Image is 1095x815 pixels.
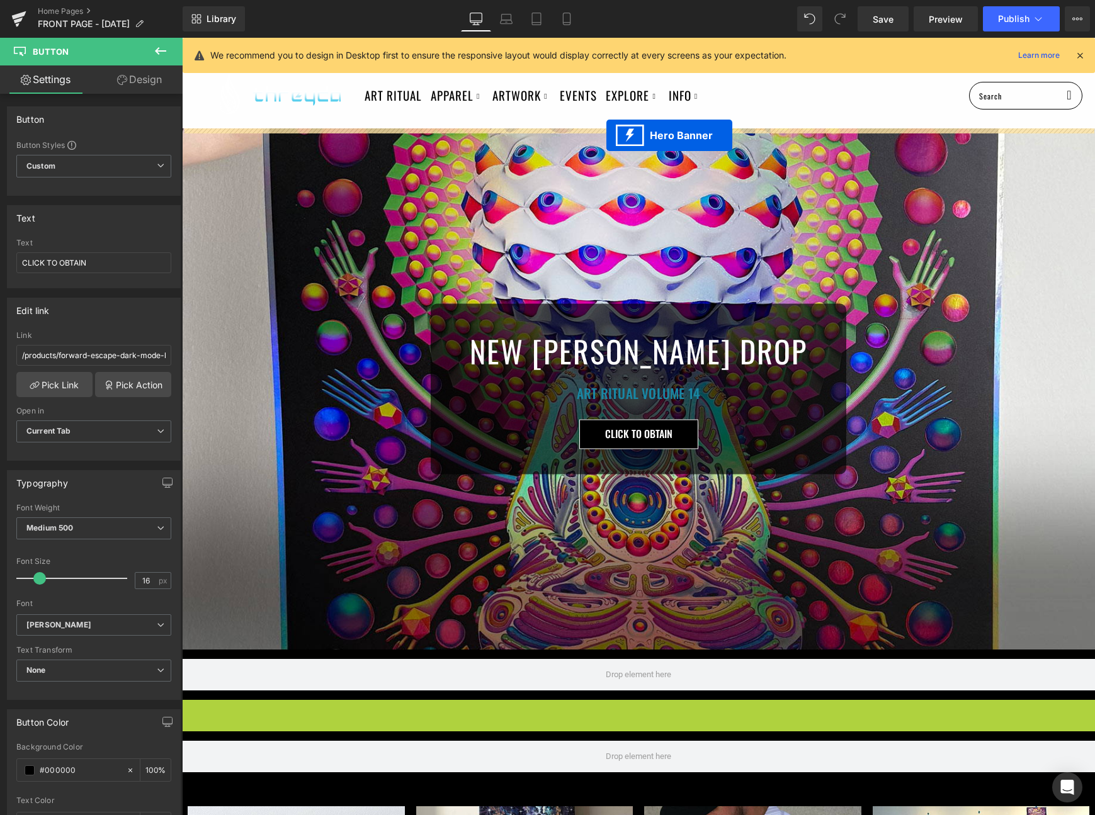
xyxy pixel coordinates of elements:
[16,331,171,340] div: Link
[25,31,170,84] img: Threyda Art and Apparel
[310,42,369,74] a: Artwork
[827,6,853,31] button: Redo
[16,646,171,655] div: Text Transform
[95,372,171,397] a: Pick Action
[929,13,963,26] span: Preview
[16,372,93,397] a: Pick Link
[26,426,71,436] b: Current Tab
[33,47,69,57] span: Button
[16,345,171,366] input: https://your-shop.myshopify.com
[756,6,771,19] span: USD
[26,620,91,631] i: [PERSON_NAME]
[16,710,69,728] div: Button Color
[552,6,582,31] a: Mobile
[16,599,171,608] div: Font
[50,8,62,17] a: Email Threyda Art and Apparel
[998,14,1030,24] span: Publish
[797,6,822,31] button: Undo
[983,6,1060,31] button: Publish
[26,161,55,172] b: Custom
[30,8,41,17] a: Threyda Art and Apparel on Instagram
[1052,772,1082,802] div: Open Intercom Messenger
[1013,48,1065,63] a: Learn more
[16,743,171,751] div: Background Color
[521,6,552,31] a: Tablet
[207,13,236,25] span: Library
[183,42,240,74] a: Art Ritual
[914,6,978,31] a: Preview
[26,665,46,675] b: None
[16,298,50,316] div: Edit link
[423,388,491,405] span: CLICK TO OBTAIN
[1065,6,1090,31] button: More
[210,48,786,62] p: We recommend you to design in Desktop first to ensure the responsive layout would display correct...
[94,65,185,94] a: Design
[378,42,415,74] a: Events
[16,140,171,150] div: Button Styles
[249,42,302,74] a: Apparel
[159,576,169,585] span: px
[397,381,516,412] a: CLICK TO OBTAIN
[16,557,171,566] div: Font Size
[787,44,900,72] input: Search
[38,6,183,16] a: Home Pages
[491,6,521,31] a: Laptop
[16,239,171,247] div: Text
[16,796,171,805] div: Text Color
[16,206,35,223] div: Text
[183,6,245,31] a: New Library
[140,759,171,781] div: %
[258,291,655,337] h1: NEW [PERSON_NAME] DROP
[487,42,519,74] a: Info
[461,6,491,31] a: Desktop
[16,471,68,488] div: Typography
[40,763,120,777] input: Color
[26,523,73,532] b: Medium 500
[16,407,171,415] div: Open in
[424,42,477,74] a: Explore
[873,13,894,26] span: Save
[258,346,655,366] h1: ART RITUAL VOLUME 14
[16,107,44,125] div: Button
[9,8,21,17] a: Threyda Art and Apparel on Facebook
[38,19,130,29] span: FRONT PAGE - [DATE]
[16,503,171,512] div: Font Weight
